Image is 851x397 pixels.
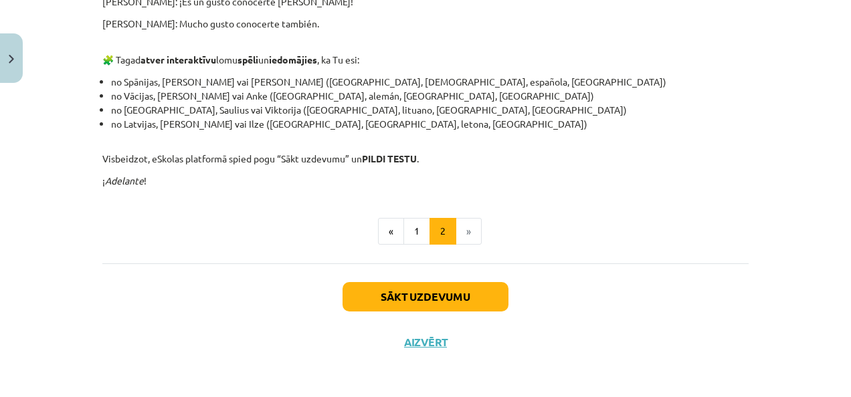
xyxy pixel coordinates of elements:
button: Aizvērt [400,336,451,349]
button: 2 [430,218,456,245]
button: Sākt uzdevumu [343,282,508,311]
strong: spēli [238,53,258,65]
strong: PILDI TESTU [362,152,417,164]
button: « [378,218,404,245]
img: icon-close-lesson-0947bae3869378f0d4975bcd49f059093ad1ed9edebbc8119c70593378902aed.svg [9,55,14,63]
button: 1 [403,218,430,245]
nav: Page navigation example [102,218,749,245]
strong: iedomājies [269,53,317,65]
p: Visbeidzot, eSkolas platformā spied pogu “Sākt uzdevumu” un . [102,138,749,166]
li: no [GEOGRAPHIC_DATA], Saulius vai Viktorija ([GEOGRAPHIC_DATA], lituano, [GEOGRAPHIC_DATA], [GEOG... [111,103,749,117]
p: [PERSON_NAME]: Mucho gusto conocerte también. [102,17,749,31]
p: ¡ ! [102,174,749,188]
p: 🧩 Tagad lomu un , ka Tu esi: [102,39,749,67]
li: no Spānijas, [PERSON_NAME] vai [PERSON_NAME] ([GEOGRAPHIC_DATA], [DEMOGRAPHIC_DATA], española, [G... [111,75,749,89]
li: no Latvijas, [PERSON_NAME] vai Ilze ([GEOGRAPHIC_DATA], [GEOGRAPHIC_DATA], letona, [GEOGRAPHIC_DA... [111,117,749,131]
em: Adelante [105,174,144,186]
strong: atver interaktīvu [140,53,216,65]
li: no Vācijas, [PERSON_NAME] vai Anke ([GEOGRAPHIC_DATA], alemán, [GEOGRAPHIC_DATA], [GEOGRAPHIC_DATA]) [111,89,749,103]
